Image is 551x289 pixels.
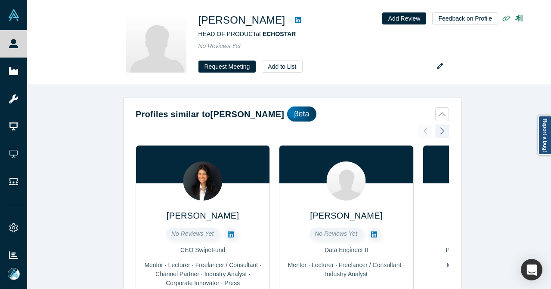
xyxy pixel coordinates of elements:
[8,9,20,21] img: Alchemist Vault Logo
[198,30,296,37] span: HEAD OF PRODUCT at
[171,230,214,237] span: No Reviews Yet
[287,106,316,122] div: βeta
[8,268,20,280] img: Mia Scott's Account
[142,261,263,288] div: Mentor · Lecturer · Freelancer / Consultant · Channel Partner · Industry Analyst · Corporate Inno...
[198,61,256,73] button: Request Meeting
[167,211,239,220] a: [PERSON_NAME]
[446,246,534,253] span: Product Management Consultant
[429,261,551,270] div: Mentor · Freelancer / Consultant
[325,246,368,253] span: Data Engineer II
[310,211,382,220] a: [PERSON_NAME]
[198,12,285,28] h1: [PERSON_NAME]
[538,116,551,155] a: Report a bug!
[136,108,284,121] h2: Profiles similar to [PERSON_NAME]
[198,43,241,49] span: No Reviews Yet
[432,12,498,24] button: Feedback on Profile
[136,106,449,122] button: Profiles similar to[PERSON_NAME]βeta
[180,246,225,253] span: CEO SwipeFund
[262,61,302,73] button: Add to List
[126,12,186,73] img: Al Shanmugam's Profile Image
[285,261,407,279] div: Mentor · Lecturer · Freelancer / Consultant · Industry Analyst
[382,12,427,24] button: Add Review
[263,30,296,37] a: ECHOSTAR
[183,161,223,201] img: Amy Jain's Profile Image
[327,161,366,201] img: Paras Pandey's Profile Image
[315,230,357,237] span: No Reviews Yet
